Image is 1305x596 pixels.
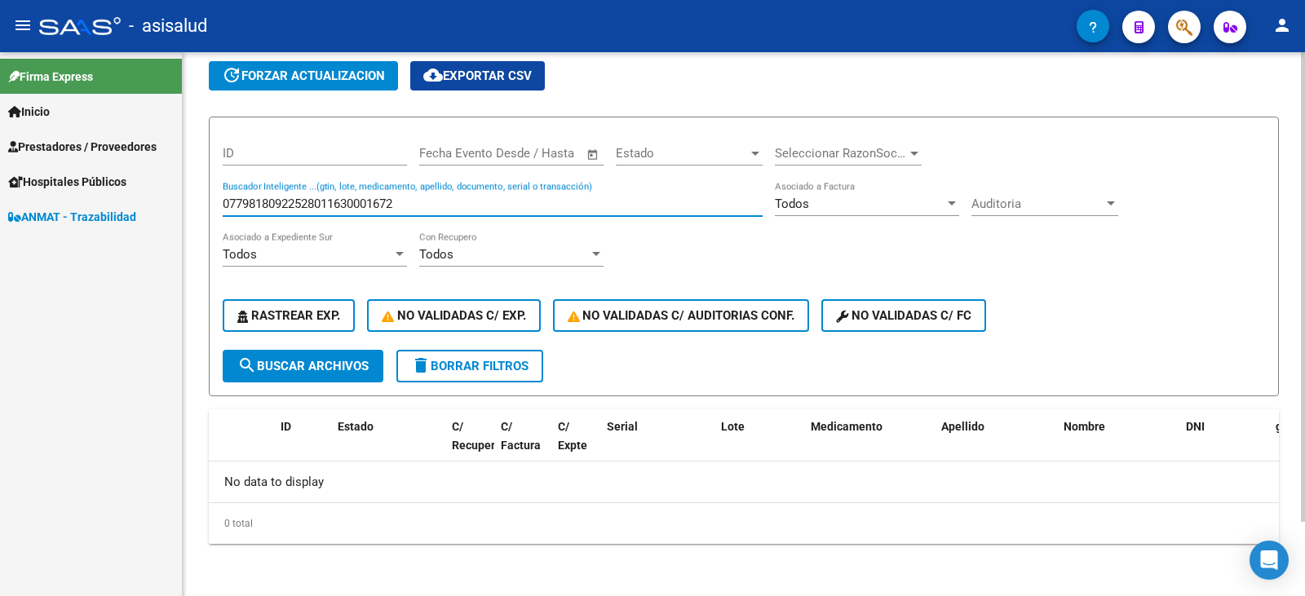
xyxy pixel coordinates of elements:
[8,138,157,156] span: Prestadores / Proveedores
[941,420,984,433] span: Apellido
[452,420,502,452] span: C/ Recupero
[811,420,883,433] span: Medicamento
[281,420,291,433] span: ID
[821,299,986,332] button: No validadas c/ FC
[1250,541,1289,580] div: Open Intercom Messenger
[721,420,745,433] span: Lote
[423,65,443,85] mat-icon: cloud_download
[419,247,453,262] span: Todos
[8,68,93,86] span: Firma Express
[616,146,748,161] span: Estado
[367,299,541,332] button: No Validadas c/ Exp.
[775,146,907,161] span: Seleccionar RazonSocial
[209,461,1279,502] div: No data to display
[237,355,257,375] mat-icon: search
[411,355,431,375] mat-icon: delete
[274,409,331,481] datatable-header-cell: ID
[1057,409,1179,481] datatable-header-cell: Nombre
[223,247,257,262] span: Todos
[396,350,543,382] button: Borrar Filtros
[568,308,795,323] span: No Validadas c/ Auditorias Conf.
[935,409,1057,481] datatable-header-cell: Apellido
[382,308,526,323] span: No Validadas c/ Exp.
[222,65,241,85] mat-icon: update
[419,146,485,161] input: Fecha inicio
[8,173,126,191] span: Hospitales Públicos
[8,208,136,226] span: ANMAT - Trazabilidad
[410,61,545,91] button: Exportar CSV
[584,145,603,164] button: Open calendar
[223,350,383,382] button: Buscar Archivos
[553,299,810,332] button: No Validadas c/ Auditorias Conf.
[223,299,355,332] button: Rastrear Exp.
[1064,420,1105,433] span: Nombre
[500,146,579,161] input: Fecha fin
[237,359,369,373] span: Buscar Archivos
[775,196,809,211] span: Todos
[209,61,398,91] button: forzar actualizacion
[501,420,541,452] span: C/ Factura
[558,420,587,452] span: C/ Expte
[1272,15,1292,35] mat-icon: person
[423,68,532,83] span: Exportar CSV
[1179,409,1269,481] datatable-header-cell: DNI
[338,420,374,433] span: Estado
[836,308,971,323] span: No validadas c/ FC
[8,103,50,121] span: Inicio
[222,68,385,83] span: forzar actualizacion
[445,409,494,481] datatable-header-cell: C/ Recupero
[607,420,638,433] span: Serial
[331,409,445,481] datatable-header-cell: Estado
[1276,420,1296,433] span: gtin
[13,15,33,35] mat-icon: menu
[714,409,804,481] datatable-header-cell: Lote
[551,409,600,481] datatable-header-cell: C/ Expte
[600,409,714,481] datatable-header-cell: Serial
[971,196,1104,211] span: Auditoria
[209,503,1279,544] div: 0 total
[411,359,529,373] span: Borrar Filtros
[1186,420,1205,433] span: DNI
[129,8,207,44] span: - asisalud
[237,308,340,323] span: Rastrear Exp.
[494,409,551,481] datatable-header-cell: C/ Factura
[804,409,935,481] datatable-header-cell: Medicamento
